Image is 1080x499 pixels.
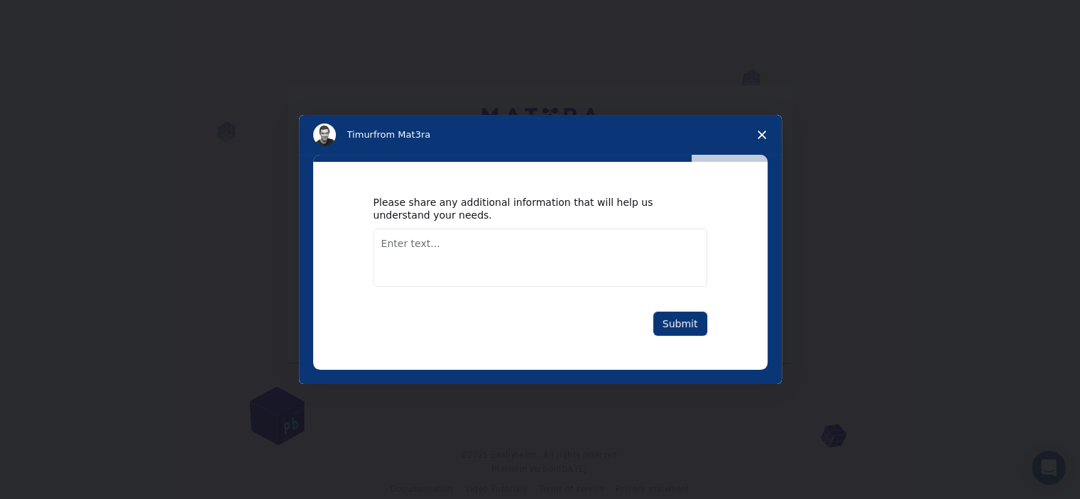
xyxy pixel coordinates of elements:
img: Profile image for Timur [313,124,336,146]
span: Timur [347,129,373,140]
textarea: Enter text... [373,229,707,287]
span: Close survey [742,115,782,155]
span: from Mat3ra [373,129,430,140]
div: Please share any additional information that will help us understand your needs. [373,196,686,221]
span: Поддержка [23,10,100,23]
button: Submit [653,312,707,336]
